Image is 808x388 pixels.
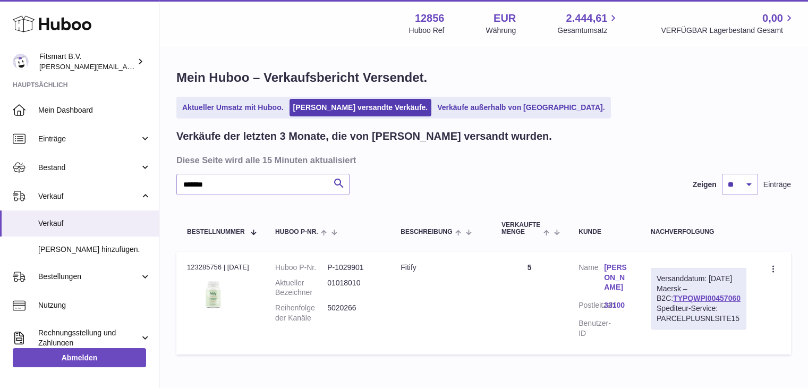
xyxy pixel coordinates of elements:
span: Bestellnummer [187,229,245,235]
div: Nachverfolgung [651,229,746,235]
span: Verkaufte Menge [501,222,541,235]
span: Beschreibung [401,229,452,235]
span: 2.444,61 [566,11,608,26]
img: jonathan@leaderoo.com [13,54,29,70]
a: [PERSON_NAME] [604,263,630,293]
span: [PERSON_NAME] hinzufügen. [38,244,151,255]
strong: EUR [494,11,516,26]
span: Rechnungsstellung und Zahlungen [38,328,140,348]
div: Fitify [401,263,480,273]
span: Mein Dashboard [38,105,151,115]
span: [PERSON_NAME][EMAIL_ADDRESS][DOMAIN_NAME] [39,62,213,71]
div: 123285756 | [DATE] [187,263,254,272]
span: Verkauf [38,191,140,201]
dt: Huboo P-Nr. [275,263,327,273]
div: Maersk – B2C: [651,268,746,330]
span: Einträge [38,134,140,144]
dd: 01018010 [327,278,379,298]
dt: Name [579,263,604,296]
h3: Diese Seite wird alle 15 Minuten aktualisiert [176,154,788,166]
a: 2.444,61 Gesamtumsatz [557,11,619,36]
a: Aktueller Umsatz mit Huboo. [178,99,287,116]
dd: P-1029901 [327,263,379,273]
div: Huboo Ref [409,26,445,36]
h2: Verkäufe der letzten 3 Monate, die von [PERSON_NAME] versandt wurden. [176,129,552,144]
span: Nutzung [38,300,151,310]
div: Versanddatum: [DATE] [657,274,741,284]
span: Einträge [763,180,791,190]
div: Kunde [579,229,630,235]
strong: 12856 [415,11,445,26]
a: [PERSON_NAME] versandte Verkäufe. [290,99,432,116]
dt: Aktueller Bezeichner [275,278,327,298]
div: Fitsmart B.V. [39,52,135,72]
div: Währung [486,26,516,36]
dt: Benutzer-ID [579,318,604,339]
a: 33100 [604,300,630,310]
a: 0,00 VERFÜGBAR Lagerbestand Gesamt [661,11,795,36]
label: Zeigen [693,180,717,190]
span: VERFÜGBAR Lagerbestand Gesamt [661,26,795,36]
a: Abmelden [13,348,146,367]
span: Verkauf [38,218,151,229]
span: Bestand [38,163,140,173]
span: Gesamtumsatz [557,26,619,36]
span: Bestellungen [38,272,140,282]
span: 0,00 [762,11,783,26]
a: Verkäufe außerhalb von [GEOGRAPHIC_DATA]. [433,99,608,116]
dt: Postleitzahl [579,300,604,313]
a: TYPQWPI00457060 [673,294,741,302]
div: Spediteur-Service: PARCELPLUSNLSITE15 [657,303,741,324]
dd: 5020266 [327,303,379,323]
img: 128561739542540.png [187,275,240,313]
h1: Mein Huboo – Verkaufsbericht Versendet. [176,69,791,86]
td: 5 [491,252,568,355]
dt: Reihenfolge der Kanäle [275,303,327,323]
span: Huboo P-Nr. [275,229,318,235]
